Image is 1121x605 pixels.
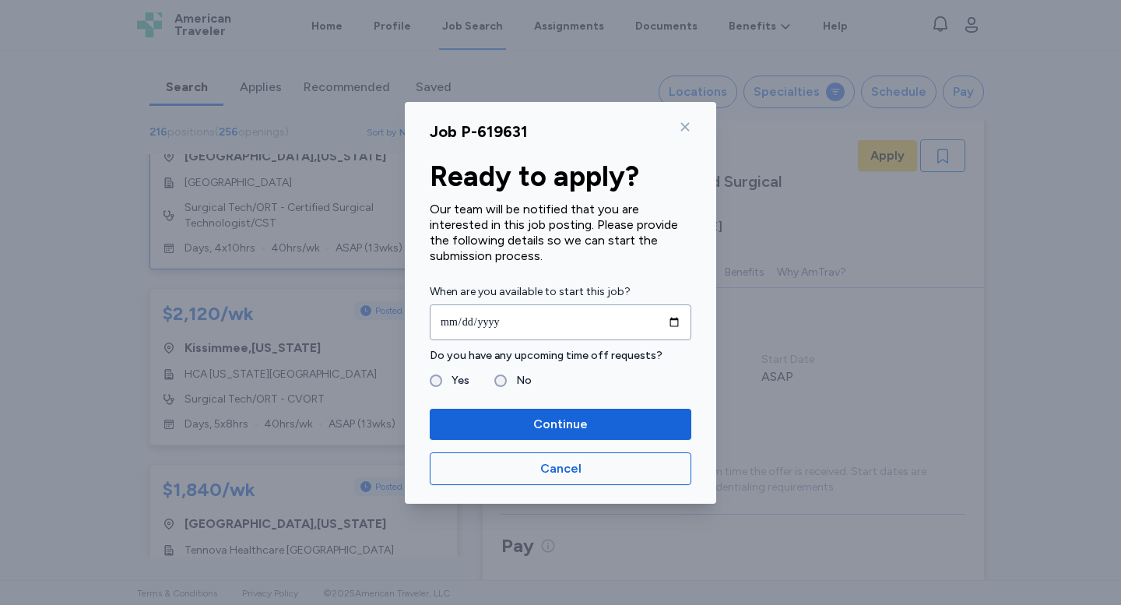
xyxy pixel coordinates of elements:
span: Continue [533,415,588,434]
label: No [507,371,532,390]
div: Our team will be notified that you are interested in this job posting. Please provide the followi... [430,202,691,264]
div: Ready to apply? [430,161,691,192]
button: Cancel [430,452,691,485]
label: Do you have any upcoming time off requests? [430,346,691,365]
label: Yes [442,371,469,390]
span: Cancel [540,459,582,478]
div: Job P-619631 [430,121,528,142]
button: Continue [430,409,691,440]
label: When are you available to start this job? [430,283,691,301]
